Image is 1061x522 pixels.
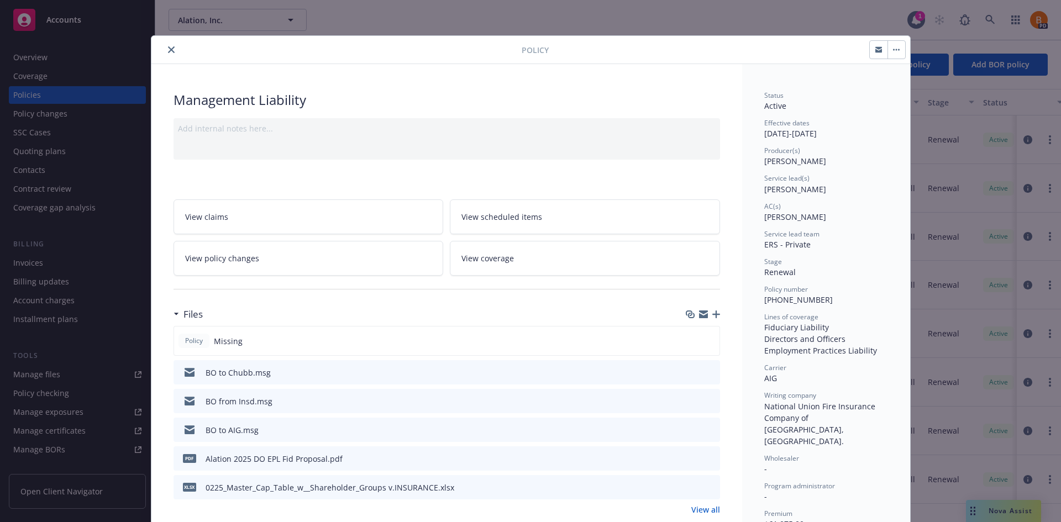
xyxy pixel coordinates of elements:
div: Employment Practices Liability [764,345,888,356]
span: Status [764,91,784,100]
span: Lines of coverage [764,312,818,321]
button: download file [688,396,697,407]
span: View policy changes [185,252,259,264]
span: Missing [214,335,243,347]
div: BO from Insd.msg [206,396,272,407]
span: View scheduled items [461,211,542,223]
div: Add internal notes here... [178,123,716,134]
button: preview file [706,367,716,378]
span: View coverage [461,252,514,264]
span: Stage [764,257,782,266]
a: View scheduled items [450,199,720,234]
span: Program administrator [764,481,835,491]
span: [PERSON_NAME] [764,212,826,222]
div: BO to Chubb.msg [206,367,271,378]
span: Producer(s) [764,146,800,155]
button: preview file [706,424,716,436]
span: Policy [522,44,549,56]
span: National Union Fire Insurance Company of [GEOGRAPHIC_DATA], [GEOGRAPHIC_DATA]. [764,401,878,446]
a: View coverage [450,241,720,276]
span: Effective dates [764,118,810,128]
button: preview file [706,482,716,493]
span: Policy [183,336,205,346]
span: ERS - Private [764,239,811,250]
span: Active [764,101,786,111]
button: close [165,43,178,56]
a: View claims [174,199,444,234]
span: Carrier [764,363,786,372]
span: [PERSON_NAME] [764,156,826,166]
span: AC(s) [764,202,781,211]
span: Writing company [764,391,816,400]
a: View all [691,504,720,515]
div: BO to AIG.msg [206,424,259,436]
span: xlsx [183,483,196,491]
span: [PHONE_NUMBER] [764,294,833,305]
span: pdf [183,454,196,462]
span: AIG [764,373,777,383]
div: [DATE] - [DATE] [764,118,888,139]
div: Fiduciary Liability [764,321,888,333]
span: Service lead team [764,229,820,239]
span: View claims [185,211,228,223]
span: Premium [764,509,792,518]
button: download file [688,453,697,465]
button: download file [688,367,697,378]
div: Directors and Officers [764,333,888,345]
span: - [764,463,767,474]
button: download file [688,424,697,436]
span: Service lead(s) [764,173,810,183]
div: Management Liability [174,91,720,109]
button: preview file [706,396,716,407]
a: View policy changes [174,241,444,276]
span: Renewal [764,267,796,277]
h3: Files [183,307,203,321]
div: Alation 2025 DO EPL Fid Proposal.pdf [206,453,343,465]
span: [PERSON_NAME] [764,184,826,194]
button: preview file [706,453,716,465]
span: Policy number [764,284,808,294]
button: download file [688,482,697,493]
div: 0225_Master_Cap_Table_w__Shareholder_Groups v.INSURANCE.xlsx [206,482,454,493]
span: Wholesaler [764,454,799,463]
span: - [764,491,767,502]
div: Files [174,307,203,321]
